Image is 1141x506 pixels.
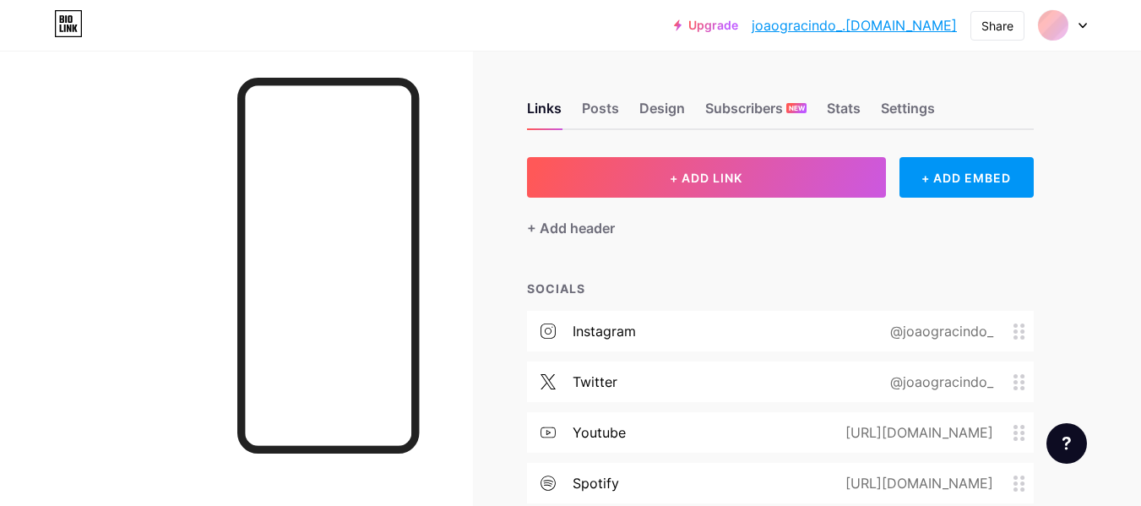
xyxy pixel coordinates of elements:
div: [URL][DOMAIN_NAME] [818,422,1013,443]
div: @joaogracindo_ [863,321,1013,341]
div: Posts [582,98,619,128]
a: Upgrade [674,19,738,32]
span: + ADD LINK [670,171,742,185]
button: + ADD LINK [527,157,886,198]
div: + Add header [527,218,615,238]
div: youtube [573,422,626,443]
div: Subscribers [705,98,807,128]
div: + ADD EMBED [899,157,1034,198]
div: spotify [573,473,619,493]
a: joaogracindo_.[DOMAIN_NAME] [752,15,957,35]
div: Design [639,98,685,128]
div: Share [981,17,1013,35]
div: Stats [827,98,861,128]
div: @joaogracindo_ [863,372,1013,392]
div: instagram [573,321,636,341]
span: NEW [789,103,805,113]
div: Links [527,98,562,128]
div: twitter [573,372,617,392]
div: Settings [881,98,935,128]
div: [URL][DOMAIN_NAME] [818,473,1013,493]
div: SOCIALS [527,280,1034,297]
